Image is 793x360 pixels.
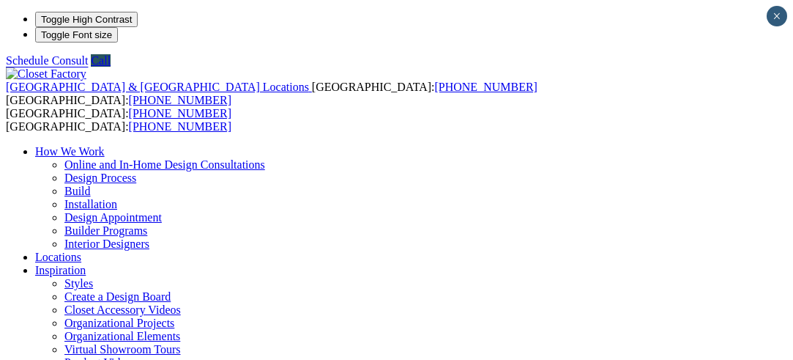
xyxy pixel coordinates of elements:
a: Build [64,185,91,197]
a: Installation [64,198,117,210]
a: [PHONE_NUMBER] [129,94,231,106]
a: Inspiration [35,264,86,276]
span: [GEOGRAPHIC_DATA]: [GEOGRAPHIC_DATA]: [6,107,231,133]
a: Call [91,54,111,67]
button: Close [767,6,787,26]
span: Toggle High Contrast [41,14,132,25]
span: [GEOGRAPHIC_DATA] & [GEOGRAPHIC_DATA] Locations [6,81,309,93]
a: Builder Programs [64,224,147,237]
a: Online and In-Home Design Consultations [64,158,265,171]
a: Design Appointment [64,211,162,224]
a: Schedule Consult [6,54,88,67]
img: Closet Factory [6,67,86,81]
a: Closet Accessory Videos [64,304,181,316]
a: [PHONE_NUMBER] [129,107,231,120]
a: Design Process [64,172,136,184]
span: Toggle Font size [41,29,112,40]
a: Styles [64,277,93,290]
a: How We Work [35,145,105,158]
a: Locations [35,251,81,263]
a: Interior Designers [64,238,149,250]
a: [GEOGRAPHIC_DATA] & [GEOGRAPHIC_DATA] Locations [6,81,312,93]
a: Create a Design Board [64,290,171,303]
button: Toggle Font size [35,27,118,43]
a: Organizational Projects [64,317,174,329]
button: Toggle High Contrast [35,12,138,27]
a: [PHONE_NUMBER] [434,81,537,93]
a: [PHONE_NUMBER] [129,120,231,133]
a: Organizational Elements [64,330,180,342]
a: Virtual Showroom Tours [64,343,181,356]
span: [GEOGRAPHIC_DATA]: [GEOGRAPHIC_DATA]: [6,81,537,106]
